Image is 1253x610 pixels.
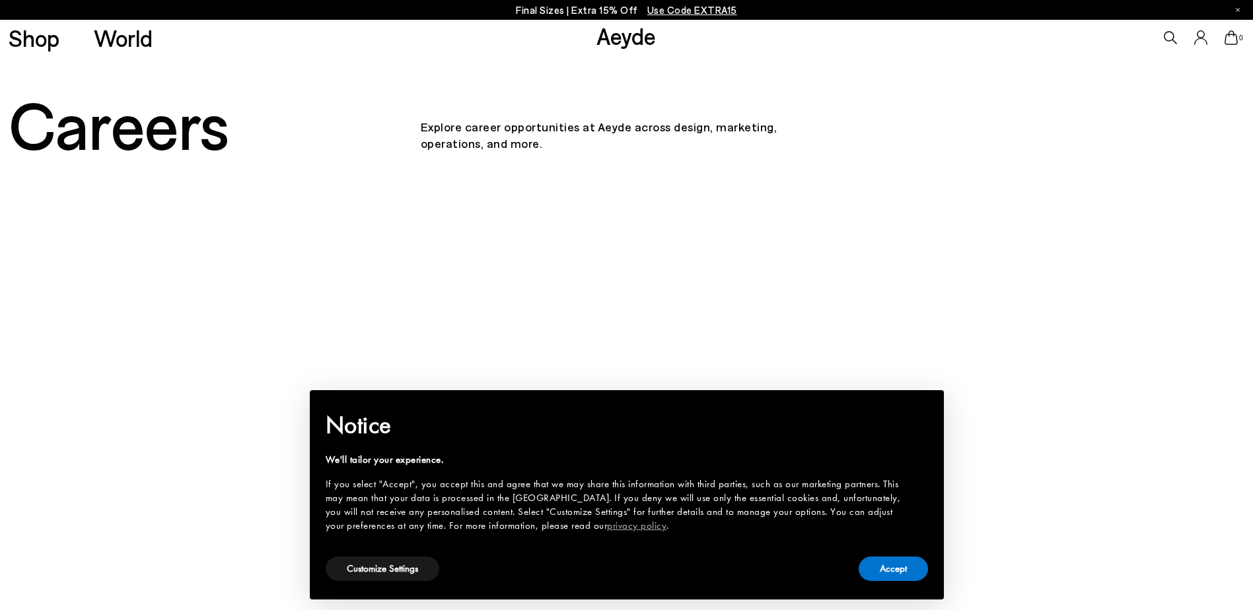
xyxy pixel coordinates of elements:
div: We'll tailor your experience. [326,453,907,467]
a: Aeyde [596,22,656,50]
div: If you select "Accept", you accept this and agree that we may share this information with third p... [326,477,907,533]
span: 0 [1238,34,1244,42]
span: Navigate to /collections/ss25-final-sizes [647,4,737,16]
a: privacy policy [607,519,666,532]
span: × [918,399,927,420]
a: Shop [9,26,59,50]
a: World [94,26,153,50]
p: Final Sizes | Extra 15% Off [516,2,737,18]
button: Close this notice [907,394,939,426]
div: Careers [9,87,421,160]
a: 0 [1225,30,1238,45]
button: Accept [859,557,928,581]
button: Customize Settings [326,557,439,581]
h2: Notice [326,408,907,442]
p: Explore career opportunities at Aeyde across design, marketing, operations, and more. [421,95,833,152]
